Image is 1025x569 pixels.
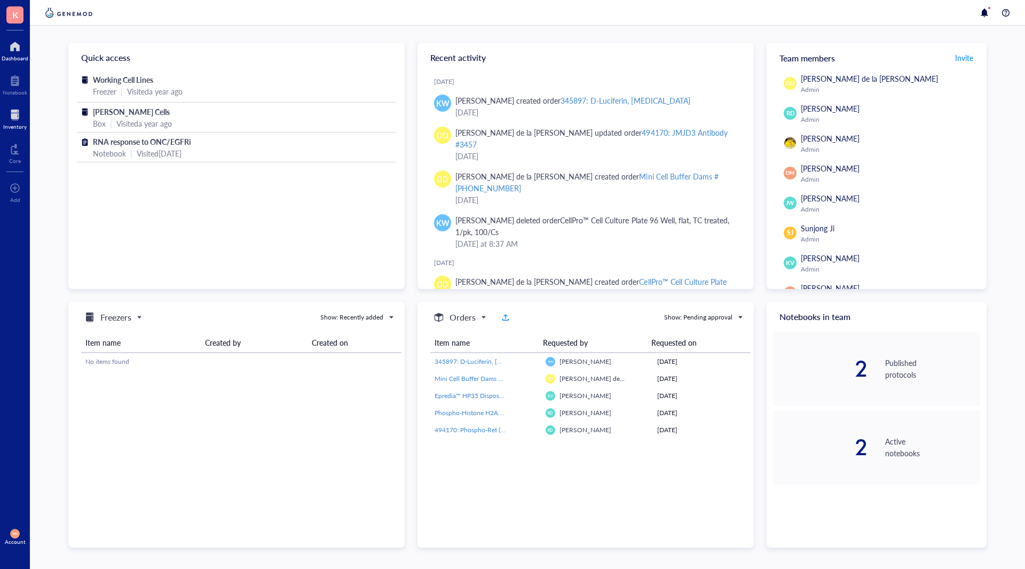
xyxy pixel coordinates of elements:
div: [DATE] [657,357,746,367]
span: Phospho-Histone H2A.X (Ser139/Tyr142) Antibody #5438 [435,408,600,417]
div: [DATE] [434,77,745,86]
a: Inventory [3,106,27,130]
a: Notebook [3,72,27,96]
a: DD[PERSON_NAME] de la [PERSON_NAME] created orderCellPro™ Cell Culture Plate 96 Well, flat, TC tr... [426,271,745,315]
div: Notebook [3,89,27,96]
div: [DATE] [657,391,746,401]
div: Team members [767,43,987,73]
div: Visited a year ago [127,85,183,97]
div: Visited [DATE] [137,147,182,159]
h5: Orders [450,311,476,324]
div: [DATE] [455,194,737,206]
span: DD [786,79,794,88]
div: Quick access [68,43,405,73]
span: [PERSON_NAME] [559,357,611,366]
div: Admin [801,175,976,184]
div: [DATE] [455,150,737,162]
div: Admin [801,145,976,154]
div: [PERSON_NAME] deleted order [455,214,737,238]
a: 345897: D-Luciferin, [MEDICAL_DATA] [435,357,537,367]
th: Requested by [539,333,647,353]
a: 494170: Phospho-Ret (Tyr905) Antibody #3221 [435,425,537,435]
div: Account [5,539,26,545]
a: Core [9,141,21,164]
div: Add [10,197,20,203]
span: Sunjong Ji [801,223,834,233]
div: | [121,85,123,97]
span: [PERSON_NAME] de la [PERSON_NAME] [801,73,938,84]
img: da48f3c6-a43e-4a2d-aade-5eac0d93827f.jpeg [784,137,796,149]
span: [PERSON_NAME] [801,193,860,204]
th: Item name [81,333,201,353]
span: DD [548,377,554,381]
a: DD[PERSON_NAME] de la [PERSON_NAME] created orderMini Cell Buffer Dams #[PHONE_NUMBER][DATE] [426,166,745,210]
a: DD[PERSON_NAME] de la [PERSON_NAME] updated order494170: JMJD3 Antibody #3457[DATE] [426,122,745,166]
div: Core [9,158,21,164]
div: Show: Recently added [320,313,383,322]
span: Mini Cell Buffer Dams #[PHONE_NUMBER] [435,374,559,383]
div: 494170: JMJD3 Antibody #3457 [455,127,728,150]
a: Phospho-Histone H2A.X (Ser139/Tyr142) Antibody #5438 [435,408,537,418]
div: Active notebooks [885,435,980,459]
span: [PERSON_NAME] [801,253,860,263]
button: Invite [955,49,974,66]
div: 2 [773,437,868,458]
span: DM [786,169,794,177]
th: Created on [307,333,401,353]
span: SJ [787,228,793,238]
div: [DATE] [657,408,746,418]
div: No items found [85,357,397,367]
a: Mini Cell Buffer Dams #[PHONE_NUMBER] [435,374,537,384]
div: Box [93,118,106,129]
a: Dashboard [2,38,28,61]
h5: Freezers [100,311,131,324]
div: Admin [801,265,976,274]
th: Item name [430,333,539,353]
div: 345897: D-Luciferin, [MEDICAL_DATA] [561,95,690,106]
span: [PERSON_NAME] [559,408,611,417]
span: KV [786,259,794,268]
img: genemod-logo [43,6,95,19]
div: [PERSON_NAME] de la [PERSON_NAME] updated order [455,127,737,150]
div: Notebook [93,147,126,159]
span: K [12,8,18,21]
span: Working Cell Lines [93,74,153,85]
div: Admin [801,115,976,124]
div: [DATE] [434,259,745,267]
span: KW [436,97,450,109]
div: [DATE] [657,374,746,384]
div: Published protocols [885,357,980,380]
a: KW[PERSON_NAME] created order345897: D-Luciferin, [MEDICAL_DATA][DATE] [426,90,745,122]
span: [PERSON_NAME] [801,133,860,144]
div: [PERSON_NAME] de la [PERSON_NAME] created order [455,170,737,194]
span: [PERSON_NAME] de la [PERSON_NAME] [559,374,680,383]
span: DM [12,532,18,535]
div: | [110,118,112,129]
span: RD [548,427,553,432]
span: KV [548,393,554,398]
div: 2 [773,358,868,379]
div: Admin [801,85,976,94]
th: Created by [201,333,307,353]
a: Epredia™ HP35 Disposable Microtome Blades [435,391,537,401]
span: [PERSON_NAME] [801,103,860,114]
th: Requested on [647,333,742,353]
span: 345897: D-Luciferin, [MEDICAL_DATA] [435,357,546,366]
div: Freezer [93,85,116,97]
div: Visited a year ago [116,118,172,129]
span: KW [548,360,553,363]
span: [PERSON_NAME] [801,283,860,293]
div: Show: Pending approval [664,313,732,322]
div: CellPro™ Cell Culture Plate 96 Well, flat, TC treated, 1/pk, 100/Cs [455,215,729,237]
div: [DATE] [657,425,746,435]
div: Admin [801,205,976,214]
span: Invite [955,52,973,63]
span: RD [786,109,794,118]
div: [DATE] [455,106,737,118]
span: Epredia™ HP35 Disposable Microtome Blades [435,391,564,400]
span: KW [436,217,450,229]
span: 494170: Phospho-Ret (Tyr905) Antibody #3221 [435,425,570,434]
span: DD [437,129,448,141]
span: AP [786,288,794,298]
